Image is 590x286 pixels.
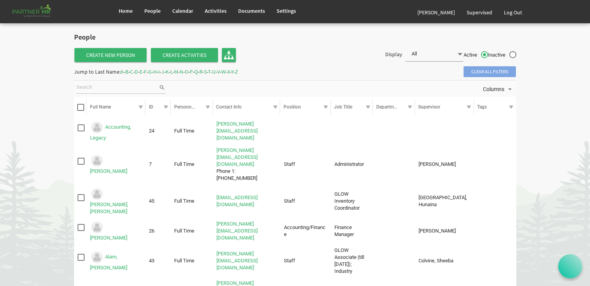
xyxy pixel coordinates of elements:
a: [PERSON_NAME] [412,2,461,23]
td: checkbox [74,245,87,276]
img: Could not locate image [90,187,104,201]
span: S [204,68,207,75]
span: Tags [477,104,487,110]
span: Y [231,68,234,75]
td: column header Tags [474,245,516,276]
a: Organisation Chart [222,48,236,62]
td: Ahmed, Momena is template cell column header Full Name [87,145,145,183]
span: O [185,68,188,75]
span: V [217,68,220,75]
a: [PERSON_NAME][EMAIL_ADDRESS][DOMAIN_NAME] [216,221,258,241]
span: Supervisor [418,104,440,110]
td: Kamran, Hunaina column header Supervisor [415,186,474,217]
td: 45 column header ID [145,186,171,217]
span: A [121,68,124,75]
span: C [130,68,133,75]
span: Activities [205,7,227,14]
span: Display [385,51,402,58]
span: D [135,68,138,75]
span: T [208,68,211,75]
td: Akter, Shelina is template cell column header Full Name [87,219,145,243]
span: N [180,68,183,75]
td: Staff column header Position [280,186,330,217]
span: Documents [238,7,265,14]
span: K [166,68,169,75]
td: column header Departments [373,219,415,243]
span: Inactive [488,52,516,59]
a: [PERSON_NAME][EMAIL_ADDRESS][DOMAIN_NAME] [216,147,258,167]
td: Accounting, Legacy is template cell column header Full Name [87,119,145,143]
td: Administrator column header Job Title [331,145,373,183]
div: Jump to Last Name: - - - - - - - - - - - - - - - - - - - - - - - - - [74,65,238,78]
a: [PERSON_NAME][EMAIL_ADDRESS][DOMAIN_NAME] [216,251,258,270]
td: Colleen.W@legacyaccounting.com is template cell column header Contact Info [213,119,280,143]
td: column header Tags [474,145,516,183]
td: checkbox [74,145,87,183]
span: Clear all filters [464,66,516,77]
td: column header Departments [373,119,415,143]
td: column header Departments [373,245,415,276]
span: Departments [376,104,403,110]
td: GLOW Associate (till Feb 29, 2024); Industry column header Job Title [331,245,373,276]
td: Groff, Phil column header Supervisor [415,145,474,183]
span: Supervised [467,9,492,16]
td: GLOW Inventory Coordinator column header Job Title [331,186,373,217]
img: Could not locate image [90,250,104,264]
td: Staff column header Position [280,145,330,183]
span: Columns [482,84,505,94]
a: [EMAIL_ADDRESS][DOMAIN_NAME] [216,195,258,207]
td: shelina@newcircles.ca is template cell column header Contact Info [213,219,280,243]
span: Contact Info [216,104,242,110]
span: Job Title [334,104,352,110]
td: column header Tags [474,219,516,243]
span: Personnel Type [174,104,206,110]
span: X [227,68,230,75]
a: Alam, [PERSON_NAME] [90,254,127,270]
td: Finance Manager column header Job Title [331,219,373,243]
img: Could not locate image [90,221,104,234]
td: sadat@newcircles.ca is template cell column header Contact Info [213,245,280,276]
td: checkbox [74,219,87,243]
span: M [174,68,178,75]
td: Groff, Phil column header Supervisor [415,219,474,243]
span: Create Activities [151,48,218,62]
td: Full Time column header Personnel Type [171,219,213,243]
span: J [161,68,164,75]
a: Supervised [461,2,498,23]
td: 24 column header ID [145,119,171,143]
td: Aiub, Mohammad Zamir is template cell column header Full Name [87,186,145,217]
a: [PERSON_NAME], [PERSON_NAME] [90,202,128,214]
td: column header Tags [474,119,516,143]
td: zamir@newcircles.ca is template cell column header Contact Info [213,186,280,217]
td: column header Position [280,119,330,143]
td: column header Job Title [331,119,373,143]
td: Staff column header Position [280,245,330,276]
td: 7 column header ID [145,145,171,183]
td: Alam, Sadat is template cell column header Full Name [87,245,145,276]
span: Calendar [172,7,193,14]
td: checkbox [74,119,87,143]
span: U [212,68,216,75]
a: [PERSON_NAME] [90,235,127,241]
span: H [153,68,157,75]
span: I [158,68,160,75]
img: Could not locate image [90,154,104,168]
img: org-chart.svg [224,50,234,60]
td: Colvine, Sheeba column header Supervisor [415,245,474,276]
img: Could not locate image [90,121,104,134]
span: B [125,68,128,75]
span: E [140,68,142,75]
td: column header Tags [474,186,516,217]
a: Log Out [498,2,528,23]
td: Full Time column header Personnel Type [171,186,213,217]
td: 26 column header ID [145,219,171,243]
span: Position [284,104,301,110]
span: Q [194,68,198,75]
td: Full Time column header Personnel Type [171,145,213,183]
a: Create New Person [74,48,147,62]
input: Search [76,82,159,93]
td: checkbox [74,186,87,217]
span: Full Name [90,104,111,110]
span: R [199,68,202,75]
span: People [144,7,161,14]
